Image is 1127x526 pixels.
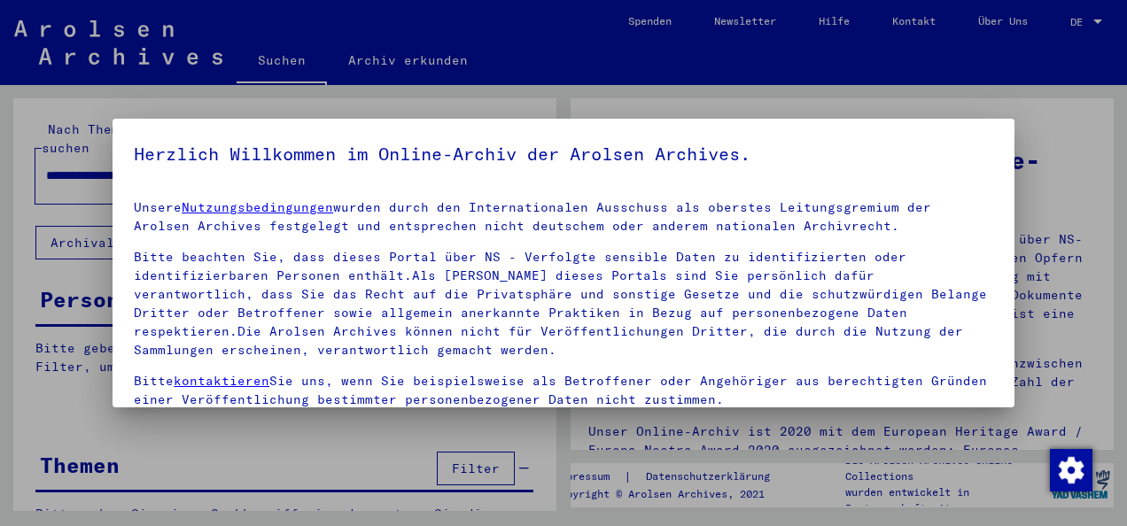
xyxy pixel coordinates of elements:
a: Nutzungsbedingungen [182,199,333,215]
h5: Herzlich Willkommen im Online-Archiv der Arolsen Archives. [134,140,993,168]
a: kontaktieren [174,373,269,389]
p: Bitte beachten Sie, dass dieses Portal über NS - Verfolgte sensible Daten zu identifizierten oder... [134,248,993,360]
p: Bitte Sie uns, wenn Sie beispielsweise als Betroffener oder Angehöriger aus berechtigten Gründen ... [134,372,993,409]
img: Zustimmung ändern [1050,449,1092,491]
p: Unsere wurden durch den Internationalen Ausschuss als oberstes Leitungsgremium der Arolsen Archiv... [134,198,993,236]
div: Zustimmung ändern [1049,448,1092,491]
